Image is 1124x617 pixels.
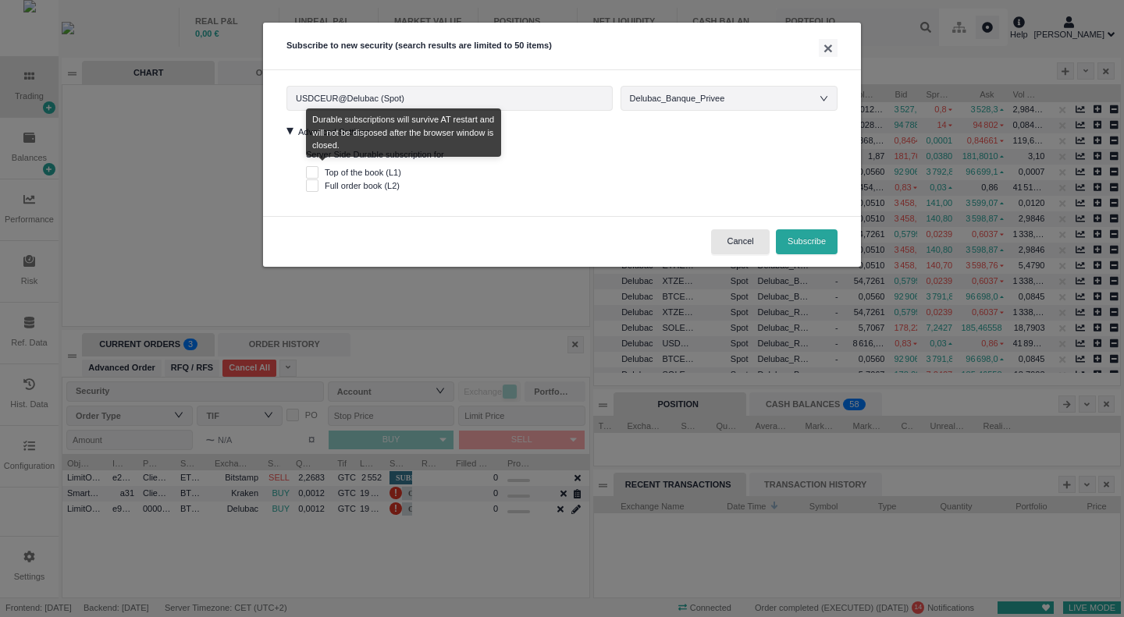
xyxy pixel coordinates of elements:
[630,87,741,110] div: Delubac_Banque_Privee
[711,229,770,254] button: Cancel
[820,94,828,103] i: icon: down
[318,168,407,177] span: Top of the book (L1)
[819,39,838,57] button: ×
[306,148,838,193] div: Server Side Durable subscription for
[318,181,406,190] span: Full order book (L2)
[286,120,838,141] div: Advanced Settings
[776,229,838,254] button: Subscribe
[286,41,552,50] span: Subscribe to new security (search results are limited to 50 items)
